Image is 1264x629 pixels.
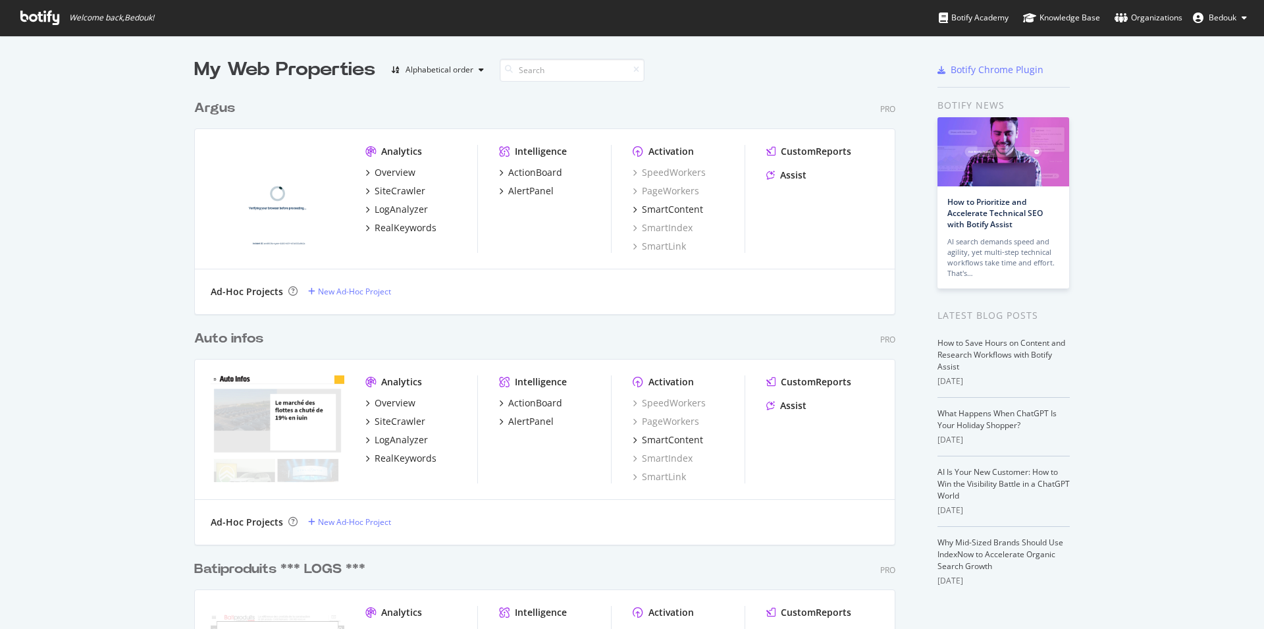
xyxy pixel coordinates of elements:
[381,145,422,158] div: Analytics
[375,166,415,179] div: Overview
[766,145,851,158] a: CustomReports
[318,286,391,297] div: New Ad-Hoc Project
[633,415,699,428] a: PageWorkers
[937,505,1070,516] div: [DATE]
[508,415,554,428] div: AlertPanel
[937,98,1070,113] div: Botify news
[365,452,436,465] a: RealKeywords
[194,99,240,118] a: Argus
[1209,12,1236,23] span: Bedouk
[648,606,694,619] div: Activation
[937,466,1070,501] a: AI Is Your New Customer: How to Win the Visibility Battle in a ChatGPT World
[515,375,567,389] div: Intelligence
[381,606,422,619] div: Analytics
[766,606,851,619] a: CustomReports
[633,397,706,410] a: SpeedWorkers
[211,285,283,298] div: Ad-Hoc Projects
[633,240,686,253] a: SmartLink
[508,166,562,179] div: ActionBoard
[375,397,415,410] div: Overview
[937,375,1070,387] div: [DATE]
[1023,11,1100,24] div: Knowledge Base
[375,203,428,216] div: LogAnalyzer
[937,408,1057,431] a: What Happens When ChatGPT Is Your Holiday Shopper?
[194,57,375,83] div: My Web Properties
[937,63,1043,76] a: Botify Chrome Plugin
[880,103,895,115] div: Pro
[365,184,425,198] a: SiteCrawler
[194,329,263,348] div: Auto infos
[633,203,703,216] a: SmartContent
[947,196,1043,230] a: How to Prioritize and Accelerate Technical SEO with Botify Assist
[937,434,1070,446] div: [DATE]
[365,221,436,234] a: RealKeywords
[937,117,1069,186] img: How to Prioritize and Accelerate Technical SEO with Botify Assist
[386,59,489,80] button: Alphabetical order
[880,334,895,345] div: Pro
[499,397,562,410] a: ActionBoard
[781,145,851,158] div: CustomReports
[766,169,806,182] a: Assist
[308,286,391,297] a: New Ad-Hoc Project
[69,13,154,23] span: Welcome back, Bedouk !
[365,397,415,410] a: Overview
[648,145,694,158] div: Activation
[375,221,436,234] div: RealKeywords
[642,203,703,216] div: SmartContent
[406,66,473,74] div: Alphabetical order
[937,575,1070,587] div: [DATE]
[194,329,269,348] a: Auto infos
[365,203,428,216] a: LogAnalyzer
[508,397,562,410] div: ActionBoard
[308,516,391,528] a: New Ad-Hoc Project
[375,184,425,198] div: SiteCrawler
[951,63,1043,76] div: Botify Chrome Plugin
[781,606,851,619] div: CustomReports
[939,11,1009,24] div: Botify Academy
[937,337,1065,372] a: How to Save Hours on Content and Research Workflows with Botify Assist
[642,433,703,447] div: SmartContent
[648,375,694,389] div: Activation
[515,145,567,158] div: Intelligence
[766,399,806,412] a: Assist
[633,221,693,234] a: SmartIndex
[211,145,344,252] img: argusdelassurance.com
[633,184,699,198] a: PageWorkers
[766,375,851,389] a: CustomReports
[318,516,391,528] div: New Ad-Hoc Project
[1115,11,1182,24] div: Organizations
[194,99,235,118] div: Argus
[947,236,1059,279] div: AI search demands speed and agility, yet multi-step technical workflows take time and effort. Tha...
[633,470,686,483] a: SmartLink
[508,184,554,198] div: AlertPanel
[381,375,422,389] div: Analytics
[781,375,851,389] div: CustomReports
[499,415,554,428] a: AlertPanel
[633,452,693,465] a: SmartIndex
[633,433,703,447] a: SmartContent
[515,606,567,619] div: Intelligence
[365,415,425,428] a: SiteCrawler
[780,399,806,412] div: Assist
[780,169,806,182] div: Assist
[365,433,428,447] a: LogAnalyzer
[365,166,415,179] a: Overview
[499,184,554,198] a: AlertPanel
[499,166,562,179] a: ActionBoard
[937,537,1063,572] a: Why Mid-Sized Brands Should Use IndexNow to Accelerate Organic Search Growth
[375,452,436,465] div: RealKeywords
[211,516,283,529] div: Ad-Hoc Projects
[375,433,428,447] div: LogAnalyzer
[500,59,645,82] input: Search
[633,166,706,179] a: SpeedWorkers
[375,415,425,428] div: SiteCrawler
[880,564,895,576] div: Pro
